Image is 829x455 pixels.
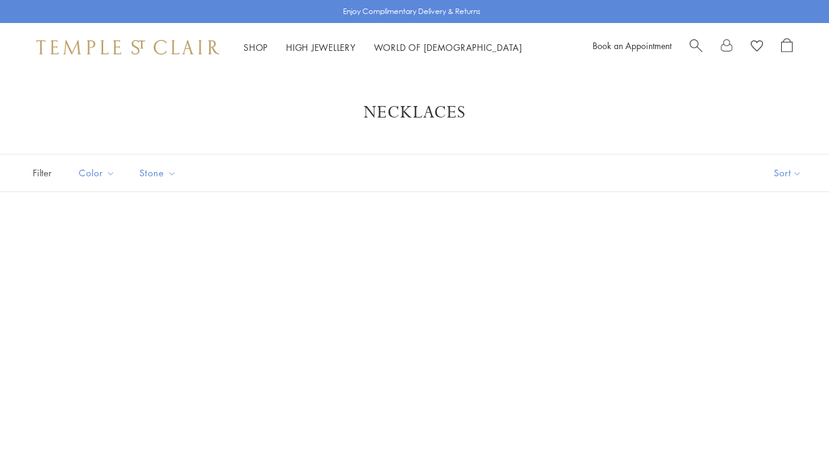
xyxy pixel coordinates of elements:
p: Enjoy Complimentary Delivery & Returns [343,5,481,18]
span: Color [73,165,124,181]
a: Book an Appointment [593,39,671,51]
button: Show sort by [747,154,829,191]
a: ShopShop [244,41,268,53]
a: Search [690,38,702,56]
a: World of [DEMOGRAPHIC_DATA]World of [DEMOGRAPHIC_DATA] [374,41,522,53]
h1: Necklaces [48,102,781,124]
a: View Wishlist [751,38,763,56]
button: Color [70,159,124,187]
nav: Main navigation [244,40,522,55]
span: Stone [133,165,185,181]
a: High JewelleryHigh Jewellery [286,41,356,53]
img: Temple St. Clair [36,40,219,55]
a: Open Shopping Bag [781,38,793,56]
button: Stone [130,159,185,187]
